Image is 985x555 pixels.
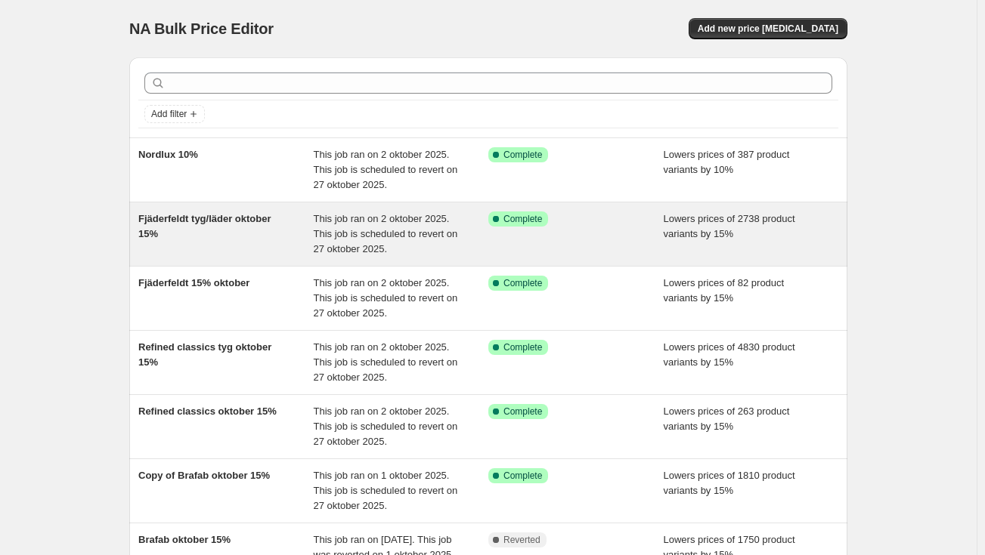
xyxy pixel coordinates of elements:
span: Lowers prices of 4830 product variants by 15% [664,341,795,368]
span: Copy of Brafab oktober 15% [138,470,270,481]
span: Lowers prices of 263 product variants by 15% [664,405,790,432]
span: Fjäderfeldt 15% oktober [138,277,249,288]
span: This job ran on 2 oktober 2025. This job is scheduled to revert on 27 oktober 2025. [314,405,458,447]
span: NA Bulk Price Editor [129,20,274,37]
span: This job ran on 2 oktober 2025. This job is scheduled to revert on 27 oktober 2025. [314,277,458,319]
span: This job ran on 1 oktober 2025. This job is scheduled to revert on 27 oktober 2025. [314,470,458,511]
span: Complete [503,149,542,161]
span: Brafab oktober 15% [138,534,231,545]
span: Refined classics oktober 15% [138,405,277,417]
span: Complete [503,470,542,482]
span: Lowers prices of 82 product variants by 15% [664,277,785,304]
span: Lowers prices of 1810 product variants by 15% [664,470,795,496]
span: Lowers prices of 2738 product variants by 15% [664,213,795,239]
span: Complete [503,213,542,225]
span: Complete [503,277,542,289]
span: This job ran on 2 oktober 2025. This job is scheduled to revert on 27 oktober 2025. [314,213,458,254]
span: Fjäderfeldt tyg/läder oktober 15% [138,213,271,239]
span: Reverted [503,534,541,546]
span: This job ran on 2 oktober 2025. This job is scheduled to revert on 27 oktober 2025. [314,341,458,383]
span: Complete [503,341,542,353]
span: This job ran on 2 oktober 2025. This job is scheduled to revert on 27 oktober 2025. [314,149,458,190]
button: Add filter [144,105,205,123]
span: Lowers prices of 387 product variants by 10% [664,149,790,175]
span: Refined classics tyg oktober 15% [138,341,271,368]
span: Add new price [MEDICAL_DATA] [698,23,838,35]
span: Nordlux 10% [138,149,198,160]
span: Add filter [151,108,187,120]
button: Add new price [MEDICAL_DATA] [689,18,847,39]
span: Complete [503,405,542,418]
